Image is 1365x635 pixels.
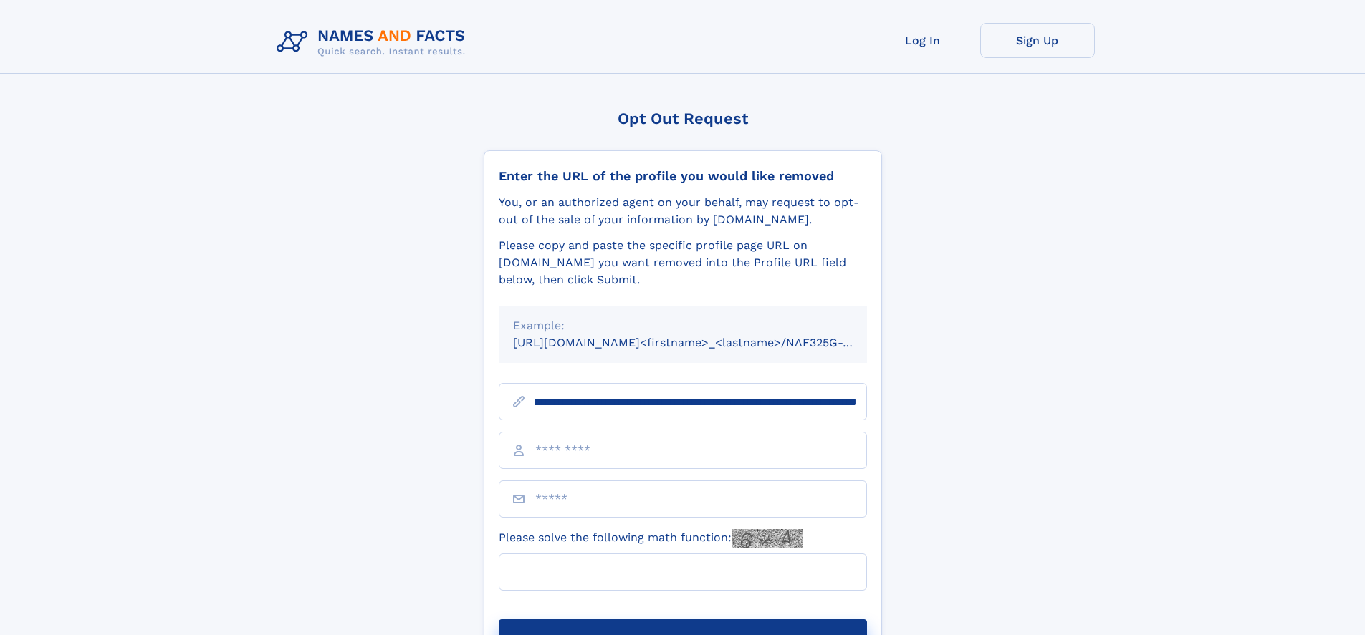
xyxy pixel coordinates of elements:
[499,529,803,548] label: Please solve the following math function:
[513,336,894,349] small: [URL][DOMAIN_NAME]<firstname>_<lastname>/NAF325G-xxxxxxxx
[499,168,867,184] div: Enter the URL of the profile you would like removed
[271,23,477,62] img: Logo Names and Facts
[499,194,867,228] div: You, or an authorized agent on your behalf, may request to opt-out of the sale of your informatio...
[499,237,867,289] div: Please copy and paste the specific profile page URL on [DOMAIN_NAME] you want removed into the Pr...
[866,23,980,58] a: Log In
[980,23,1095,58] a: Sign Up
[484,110,882,127] div: Opt Out Request
[513,317,853,334] div: Example:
